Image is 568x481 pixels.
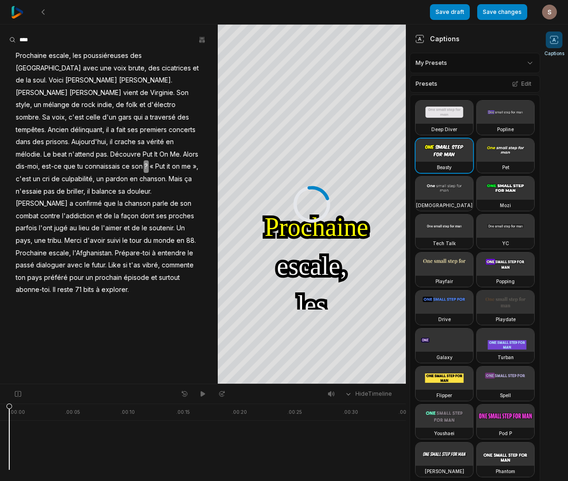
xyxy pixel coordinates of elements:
span: reste [57,284,74,296]
span: [PERSON_NAME] [64,74,118,87]
span: Sa [41,111,51,124]
span: confirmé [74,197,103,210]
span: soutenir. [148,222,176,234]
span: dont [139,210,155,222]
span: dis-moi, [15,160,41,173]
span: c'est [68,111,85,124]
span: ? [144,160,149,173]
span: monde [152,234,176,247]
span: me [181,160,192,173]
span: sombre. [15,111,41,124]
span: de [115,99,125,111]
span: de [70,99,81,111]
span: celle [85,111,101,124]
span: que [63,160,76,173]
span: son [131,160,144,173]
span: vérité [145,136,165,148]
span: It [153,148,158,161]
span: tempêtes. [15,124,47,136]
h3: YC [502,240,509,247]
span: en [176,234,185,247]
span: il [86,185,91,198]
span: traversé [149,111,177,124]
span: avec [82,62,99,75]
span: culpabilité, [61,173,95,185]
h3: Popping [496,278,515,285]
span: l'aimer [101,222,123,234]
span: style, [15,99,33,111]
span: la [117,197,124,210]
span: des [177,111,190,124]
span: connaissais [84,160,121,173]
span: Le [43,148,52,161]
span: beat [52,148,68,161]
span: Ancien [47,124,69,136]
span: si [122,259,128,272]
span: Mais [168,173,183,185]
span: le [121,234,129,247]
span: les [72,50,82,62]
h3: Galaxy [436,354,453,361]
span: que [103,197,117,210]
span: pays, [15,234,33,247]
span: dialoguer [35,259,66,272]
span: futur. [91,259,107,272]
span: sa [117,185,126,198]
span: a [144,111,149,124]
span: Me. [169,148,182,161]
span: prochain [94,272,123,284]
h3: Tech Talk [433,240,456,247]
span: épisode [123,272,150,284]
span: a [110,124,115,136]
span: Prochaine [15,50,48,62]
span: premiers [139,124,168,136]
span: briller, [66,185,86,198]
h3: Drive [438,316,451,323]
span: gars [117,111,133,124]
span: le [141,222,148,234]
span: le [187,247,194,259]
span: Virginie. [149,87,176,99]
span: concerts [168,124,196,136]
span: Like [107,259,122,272]
span: Captions [544,50,564,57]
span: délinquant, [69,124,105,136]
span: it [166,160,171,173]
span: a [69,197,74,210]
span: ses [155,210,168,222]
span: douleur. [126,185,152,198]
span: le [83,259,91,272]
span: pardon [105,173,129,185]
span: de [50,173,61,185]
span: prisons. [45,136,70,148]
span: la [25,74,32,87]
span: proches [168,210,195,222]
span: voix [113,62,127,75]
span: un [32,173,41,185]
span: pas [43,185,56,198]
span: une [33,234,47,247]
span: vibré, [141,259,161,272]
span: [GEOGRAPHIC_DATA] [15,62,82,75]
span: Il [52,284,57,296]
span: [PERSON_NAME] [69,87,122,99]
span: et [123,222,131,234]
span: Alors [182,148,199,161]
h3: [PERSON_NAME] [425,468,464,475]
span: de [15,74,25,87]
span: de [169,197,179,210]
h3: Phantom [496,468,515,475]
span: ça [183,173,193,185]
span: mélodie. [15,148,43,161]
span: pour [69,272,85,284]
span: Voici [48,74,64,87]
span: jugé [53,222,69,234]
span: est-ce [41,160,63,173]
h3: Spell [500,392,511,399]
span: d'un [101,111,117,124]
span: et [95,210,103,222]
span: parfois [15,222,38,234]
span: façon [120,210,139,222]
span: [PERSON_NAME] [15,87,69,99]
span: chanson [124,197,151,210]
